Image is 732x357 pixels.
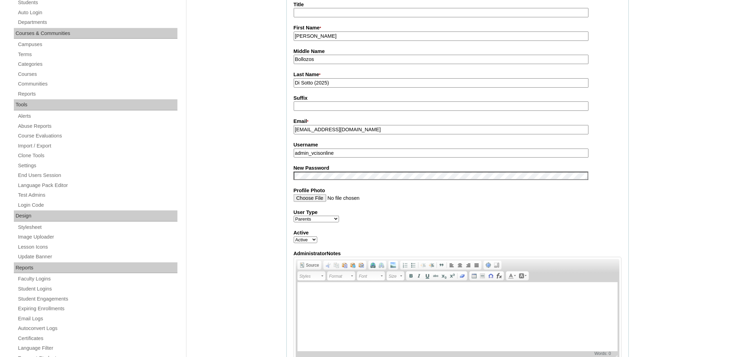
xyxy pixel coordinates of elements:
[17,40,177,49] a: Campuses
[359,272,380,280] span: Font
[294,48,622,55] label: Middle Name
[17,324,177,333] a: Autoconvert Logs
[17,285,177,293] a: Student Logins
[17,243,177,251] a: Lesson Icons
[17,80,177,88] a: Communities
[419,261,428,269] a: Decrease Indent
[17,142,177,150] a: Import / Export
[294,229,622,236] label: Active
[17,171,177,180] a: End Users Session
[14,262,177,274] div: Reports
[305,262,319,268] span: Source
[473,261,481,269] a: Justify
[440,272,448,280] a: Subscript
[487,272,495,280] a: Insert Special Character
[14,28,177,39] div: Courses & Communities
[17,18,177,27] a: Departments
[17,8,177,17] a: Auto Login
[17,334,177,343] a: Certificates
[294,164,622,172] label: New Password
[298,271,326,280] a: Styles
[294,187,622,194] label: Profile Photo
[341,261,349,269] a: Paste
[17,344,177,352] a: Language Filter
[484,261,493,269] a: Maximize
[17,112,177,121] a: Alerts
[401,261,409,269] a: Insert/Remove Numbered List
[294,209,622,216] label: User Type
[329,272,350,280] span: Format
[300,272,320,280] span: Styles
[470,272,478,280] a: Table
[14,211,177,222] div: Design
[17,60,177,69] a: Categories
[493,261,501,269] a: Show Blocks
[369,261,377,269] a: Link
[17,233,177,241] a: Image Uploader
[478,272,487,280] a: Insert Horizontal Line
[357,271,385,280] a: Font
[14,99,177,110] div: Tools
[428,261,436,269] a: Increase Indent
[294,71,622,79] label: Last Name
[294,250,622,257] label: AdministratorNotes
[389,261,397,269] a: Add Image
[518,272,528,280] a: Background Color
[448,261,456,269] a: Align Left
[458,272,467,280] a: Remove Format
[387,271,404,280] a: Size
[17,50,177,59] a: Terms
[423,272,432,280] a: Underline
[17,223,177,232] a: Stylesheet
[324,261,332,269] a: Cut
[17,70,177,79] a: Courses
[327,271,355,280] a: Format
[438,261,446,269] a: Block Quote
[17,181,177,190] a: Language Pack Editor
[17,252,177,261] a: Update Banner
[298,261,321,269] a: Source
[332,261,341,269] a: Copy
[464,261,473,269] a: Align Right
[349,261,357,269] a: Paste as plain text
[409,261,418,269] a: Insert/Remove Bulleted List
[456,261,464,269] a: Center
[17,132,177,140] a: Course Evaluations
[593,351,613,356] div: Statistics
[294,24,622,32] label: First Name
[294,1,622,8] label: Title
[17,295,177,303] a: Student Engagements
[17,314,177,323] a: Email Logs
[294,95,622,102] label: Suffix
[407,272,415,280] a: Bold
[357,261,366,269] a: Paste from Word
[17,161,177,170] a: Settings
[17,275,177,283] a: Faculty Logins
[17,304,177,313] a: Expiring Enrollments
[17,201,177,209] a: Login Code
[17,90,177,98] a: Reports
[389,272,399,280] span: Size
[294,141,622,149] label: Username
[17,191,177,199] a: Test Admins
[495,272,503,280] a: Insert Equation
[377,261,386,269] a: Unlink
[298,282,618,351] iframe: Rich Text Editor, AdministratorNotes
[17,151,177,160] a: Clone Tools
[432,272,440,280] a: Strike Through
[593,351,613,356] span: Words: 0
[448,272,457,280] a: Superscript
[294,118,622,125] label: Email
[507,272,518,280] a: Text Color
[17,122,177,131] a: Abuse Reports
[415,272,423,280] a: Italic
